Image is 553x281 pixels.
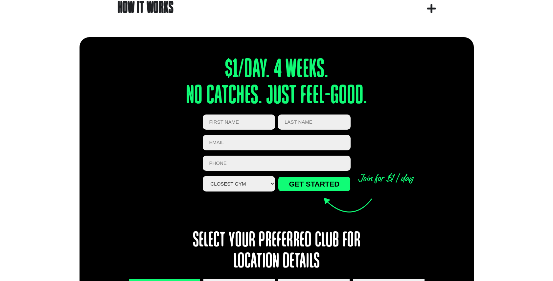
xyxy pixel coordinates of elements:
[203,115,275,130] input: FIRST NAME
[158,57,395,110] h2: $1/day. 4 weeks. No catches. Just feel-good.
[203,156,351,171] input: PHONE
[203,135,351,150] input: Email
[278,176,351,192] input: GET STARTED
[188,230,365,272] h3: Select your preferred club for location details
[278,115,351,130] input: LAST NAME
